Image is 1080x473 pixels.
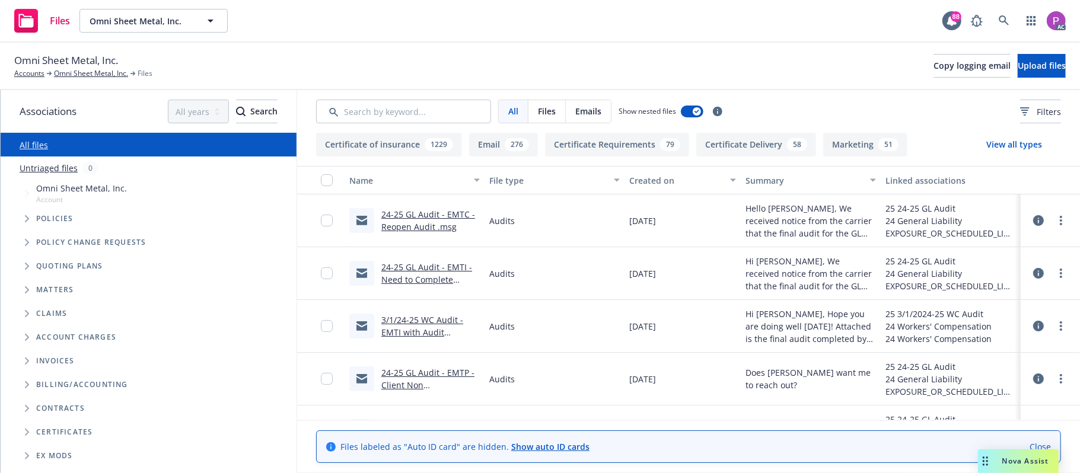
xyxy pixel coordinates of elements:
input: Search by keyword... [316,100,491,123]
input: Select all [321,174,333,186]
span: Show nested files [619,106,676,116]
span: Audits [489,320,515,333]
input: Toggle Row Selected [321,373,333,385]
div: EXPOSURE_OR_SCHEDULED_LIMIT - AUDIT - [DATE] [885,385,1016,398]
button: View all types [967,133,1061,156]
span: Certificates [36,429,93,436]
button: Certificate of insurance [316,133,462,156]
button: Summary [741,166,881,194]
span: Omni Sheet Metal, Inc. [36,182,127,194]
span: Nova Assist [1002,456,1049,466]
span: Copy logging email [934,60,1011,71]
span: [DATE] [629,320,656,333]
span: Ex Mods [36,452,72,459]
span: [DATE] [629,373,656,385]
span: Quoting plans [36,263,103,270]
div: 24 General Liability [885,215,1016,227]
input: Toggle Row Selected [321,320,333,332]
a: more [1054,319,1068,333]
span: Invoices [36,357,75,365]
div: Search [236,100,278,123]
div: 88 [951,11,961,22]
span: Audits [489,267,515,280]
div: 25 3/1/2024-25 WC Audit [885,308,992,320]
a: Untriaged files [20,162,78,174]
span: Matters [36,286,74,293]
input: Toggle Row Selected [321,267,333,279]
button: Name [345,166,485,194]
div: 58 [787,138,807,151]
a: All files [20,139,48,151]
div: 25 24-25 GL Audit [885,413,1016,426]
span: Hi [PERSON_NAME], We received notice from the carrier that the final audit for the GL policy effe... [746,255,876,292]
button: Upload files [1018,54,1066,78]
div: 276 [505,138,529,151]
span: Does [PERSON_NAME] want me to reach out? [746,366,876,391]
span: Filters [1020,106,1061,118]
a: Close [1030,440,1051,453]
a: more [1054,213,1068,228]
span: Associations [20,104,77,119]
div: Linked associations [885,174,1016,187]
a: 24-25 GL Audit - EMTI - Need to Complete Audit.msg [381,261,472,298]
button: Certificate Delivery [696,133,816,156]
img: photo [1047,11,1066,30]
span: Omni Sheet Metal, Inc. [14,53,118,68]
div: EXPOSURE_OR_SCHEDULED_LIMIT - AUDIT - [DATE] [885,280,1016,292]
span: Files labeled as "Auto ID card" are hidden. [340,440,590,453]
button: File type [485,166,625,194]
a: 24-25 GL Audit - EMTC - Reopen Audit .msg [381,209,475,232]
div: Created on [629,174,724,187]
a: 3/1/24-25 WC Audit - EMTI with Audit Info.msg [381,314,463,350]
a: Files [9,4,75,37]
span: Files [50,16,70,25]
div: 51 [878,138,899,151]
button: Email [469,133,538,156]
span: [DATE] [629,215,656,227]
span: Policy change requests [36,239,146,246]
button: Linked associations [881,166,1021,194]
span: Account [36,194,127,204]
button: Nova Assist [978,449,1059,473]
span: Audits [489,215,515,227]
span: Account charges [36,334,116,341]
a: Omni Sheet Metal, Inc. [54,68,128,79]
svg: Search [236,107,246,116]
a: more [1054,372,1068,386]
button: Marketing [823,133,907,156]
span: Hello [PERSON_NAME], We received notice from the carrier that the final audit for the GL policy e... [746,202,876,239]
a: 24-25 GL Audit - EMTP - Client Non Responsive.msg [381,367,474,403]
a: Report a Bug [965,9,989,33]
a: Show auto ID cards [511,441,590,452]
div: Summary [746,174,863,187]
button: Certificate Requirements [545,133,689,156]
span: Emails [575,105,601,117]
span: Billing/Accounting [36,381,128,388]
span: Policies [36,215,74,222]
div: 24 General Liability [885,267,1016,280]
div: 0 [82,161,98,175]
span: Filters [1037,106,1061,118]
span: Audits [489,373,515,385]
div: 1229 [425,138,453,151]
div: Drag to move [978,449,993,473]
div: EXPOSURE_OR_SCHEDULED_LIMIT - AUDIT - [DATE] [885,227,1016,239]
div: 24 General Liability [885,373,1016,385]
div: File type [489,174,607,187]
div: 24 Workers' Compensation [885,320,992,333]
button: Copy logging email [934,54,1011,78]
div: 25 24-25 GL Audit [885,255,1016,267]
span: Contracts [36,405,85,412]
span: Claims [36,310,67,317]
div: 25 24-25 GL Audit [885,360,1016,373]
div: Tree Example [1,180,297,373]
input: Toggle Row Selected [321,215,333,226]
button: SearchSearch [236,100,278,123]
span: All [508,105,518,117]
button: Created on [625,166,741,194]
span: Hi [PERSON_NAME], Hope you are doing well [DATE]! Attached is the final audit completed by BHHC. ... [746,308,876,345]
span: Omni Sheet Metal, Inc. [90,15,192,27]
div: Name [349,174,467,187]
button: Omni Sheet Metal, Inc. [79,9,228,33]
span: Files [138,68,152,79]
